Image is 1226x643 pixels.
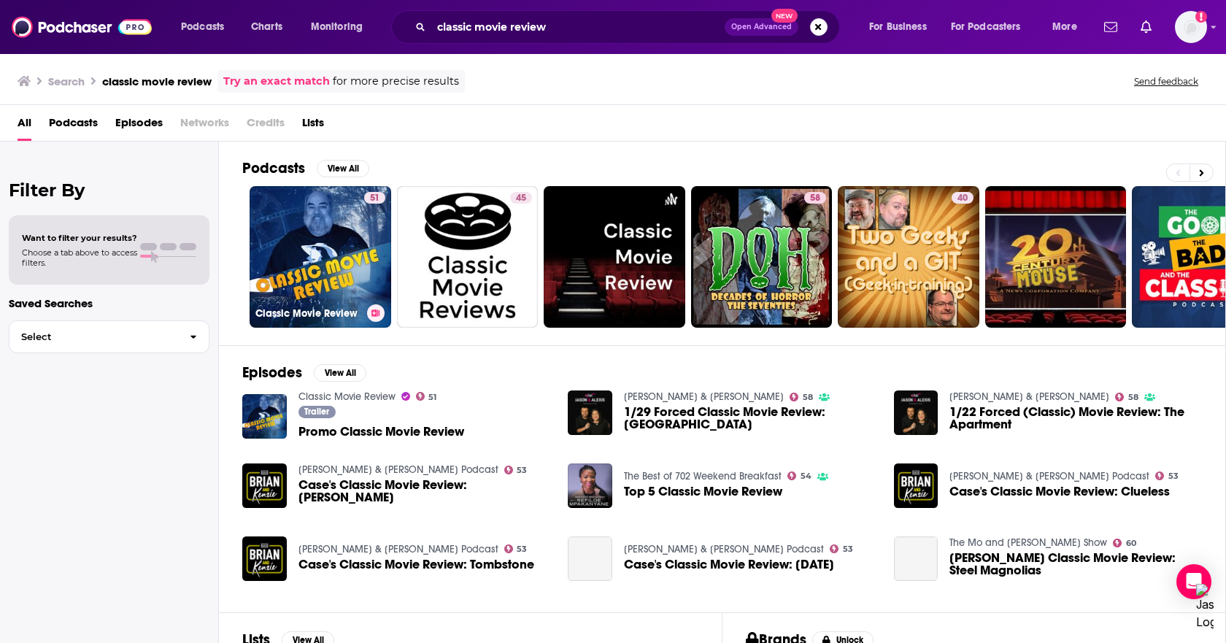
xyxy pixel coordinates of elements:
[951,17,1021,37] span: For Podcasters
[624,485,782,498] a: Top 5 Classic Movie Review
[1128,394,1138,401] span: 58
[171,15,243,39] button: open menu
[333,73,459,90] span: for more precise results
[804,192,826,204] a: 58
[894,390,938,435] img: 1/22 Forced (Classic) Movie Review: The Apartment
[405,10,854,44] div: Search podcasts, credits, & more...
[771,9,798,23] span: New
[1115,393,1138,401] a: 58
[869,17,927,37] span: For Business
[1175,11,1207,43] span: Logged in as RebRoz5
[517,467,527,474] span: 53
[416,392,437,401] a: 51
[516,191,526,206] span: 45
[1195,11,1207,23] svg: Add a profile image
[801,473,811,480] span: 54
[949,552,1202,577] span: [PERSON_NAME] Classic Movie Review: Steel Magnolias
[691,186,833,328] a: 58
[242,394,287,439] img: Promo Classic Movie Review
[298,479,551,504] span: Case's Classic Movie Review: [PERSON_NAME]
[115,111,163,141] a: Episodes
[624,406,876,431] a: 1/29 Forced Classic Movie Review: Chinatown
[1176,564,1211,599] div: Open Intercom Messenger
[431,15,725,39] input: Search podcasts, credits, & more...
[810,191,820,206] span: 58
[250,186,391,328] a: 51Classic Movie Review
[298,558,534,571] a: Case's Classic Movie Review: Tombstone
[314,364,366,382] button: View All
[1130,75,1203,88] button: Send feedback
[298,479,551,504] a: Case's Classic Movie Review: Rudy
[949,390,1109,403] a: Jason & Alexis
[624,406,876,431] span: 1/29 Forced Classic Movie Review: [GEOGRAPHIC_DATA]
[949,552,1202,577] a: Curtis Classic Movie Review: Steel Magnolias
[843,546,853,552] span: 53
[568,463,612,508] img: Top 5 Classic Movie Review
[624,390,784,403] a: Jason & Alexis
[952,192,974,204] a: 40
[397,186,539,328] a: 45
[9,180,209,201] h2: Filter By
[725,18,798,36] button: Open AdvancedNew
[1098,15,1123,39] a: Show notifications dropdown
[838,186,979,328] a: 40
[242,363,302,382] h2: Episodes
[941,15,1042,39] button: open menu
[298,390,396,403] a: Classic Movie Review
[1042,15,1095,39] button: open menu
[298,463,498,476] a: Brian & Kenzie Podcast
[624,558,834,571] a: Case's Classic Movie Review: Friday
[311,17,363,37] span: Monitoring
[9,332,178,342] span: Select
[255,307,361,320] h3: Classic Movie Review
[1175,11,1207,43] button: Show profile menu
[568,536,612,581] a: Case's Classic Movie Review: Friday
[1052,17,1077,37] span: More
[1126,540,1136,547] span: 60
[22,233,137,243] span: Want to filter your results?
[9,296,209,310] p: Saved Searches
[894,463,938,508] a: Case's Classic Movie Review: Clueless
[510,192,532,204] a: 45
[790,393,813,401] a: 58
[242,159,305,177] h2: Podcasts
[242,463,287,508] a: Case's Classic Movie Review: Rudy
[568,390,612,435] img: 1/29 Forced Classic Movie Review: Chinatown
[242,536,287,581] img: Case's Classic Movie Review: Tombstone
[12,13,152,41] img: Podchaser - Follow, Share and Rate Podcasts
[1135,15,1157,39] a: Show notifications dropdown
[364,192,385,204] a: 51
[180,111,229,141] span: Networks
[949,406,1202,431] a: 1/22 Forced (Classic) Movie Review: The Apartment
[787,471,811,480] a: 54
[223,73,330,90] a: Try an exact match
[49,111,98,141] a: Podcasts
[247,111,285,141] span: Credits
[504,466,528,474] a: 53
[949,485,1170,498] a: Case's Classic Movie Review: Clueless
[22,247,137,268] span: Choose a tab above to access filters.
[181,17,224,37] span: Podcasts
[428,394,436,401] span: 51
[298,426,464,438] span: Promo Classic Movie Review
[18,111,31,141] a: All
[304,407,329,416] span: Trailer
[504,544,528,553] a: 53
[624,558,834,571] span: Case's Classic Movie Review: [DATE]
[894,536,938,581] a: Curtis Classic Movie Review: Steel Magnolias
[624,470,782,482] a: The Best of 702 Weekend Breakfast
[302,111,324,141] a: Lists
[298,543,498,555] a: Brian & Kenzie Podcast
[242,363,366,382] a: EpisodesView All
[803,394,813,401] span: 58
[1175,11,1207,43] img: User Profile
